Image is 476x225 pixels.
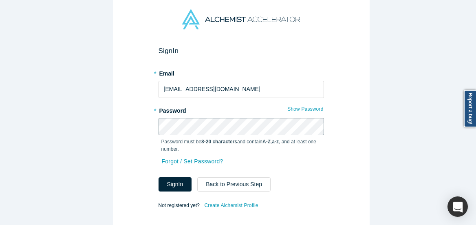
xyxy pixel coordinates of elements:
strong: 8-20 characters [201,139,237,145]
span: Not registered yet? [159,202,200,208]
label: Email [159,67,324,78]
button: Back to Previous Step [197,177,271,192]
label: Password [159,104,324,115]
a: Report a bug! [464,90,476,127]
button: SignIn [159,177,192,192]
img: Alchemist Accelerator Logo [182,9,300,29]
button: Show Password [287,104,324,114]
h2: Sign In [159,47,324,55]
strong: a-z [272,139,279,145]
p: Password must be and contain , , and at least one number. [161,138,321,153]
a: Forgot / Set Password? [161,154,224,169]
strong: A-Z [262,139,271,145]
a: Create Alchemist Profile [204,200,258,211]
